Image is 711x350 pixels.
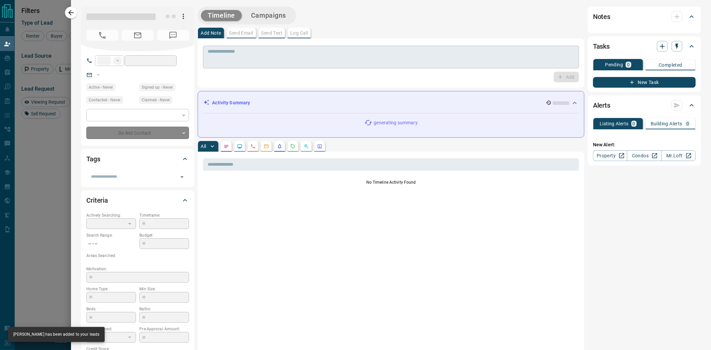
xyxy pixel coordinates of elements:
svg: Requests [290,144,296,149]
p: Home Type: [86,286,136,292]
svg: Lead Browsing Activity [237,144,242,149]
p: Actively Searching: [86,212,136,218]
p: 0 [633,121,635,126]
p: Pre-Approved: [86,326,136,332]
button: New Task [593,77,696,88]
p: 0 [627,62,630,67]
span: No Email [122,30,154,41]
span: Contacted - Never [89,97,121,103]
button: Open [177,172,187,182]
h2: Alerts [593,100,610,111]
button: Campaigns [244,10,293,21]
svg: Notes [224,144,229,149]
p: Areas Searched: [86,253,189,259]
a: -- [97,72,100,77]
div: Notes [593,9,696,25]
svg: Calls [250,144,256,149]
p: generating summary [374,119,417,126]
p: Pre-Approval Amount: [139,326,189,332]
p: Budget: [139,232,189,238]
div: Do Not Contact [86,127,189,139]
p: Activity Summary [212,99,250,106]
a: Property [593,150,627,161]
h2: Tags [86,154,100,164]
svg: Emails [264,144,269,149]
p: Baths: [139,306,189,312]
span: No Number [157,30,189,41]
p: Pending [605,62,623,67]
div: Criteria [86,192,189,208]
svg: Opportunities [304,144,309,149]
p: Timeframe: [139,212,189,218]
p: No Timeline Activity Found [203,179,579,185]
p: Min Size: [139,286,189,292]
p: Beds: [86,306,136,312]
svg: Listing Alerts [277,144,282,149]
div: Tasks [593,38,696,54]
button: Timeline [201,10,242,21]
div: [PERSON_NAME] has been added to your leads [13,329,99,340]
h2: Notes [593,11,610,22]
a: Mr.Loft [661,150,696,161]
div: Tags [86,151,189,167]
span: Signed up - Never [142,84,173,91]
span: Active - Never [89,84,113,91]
p: Search Range: [86,232,136,238]
p: New Alert: [593,141,696,148]
h2: Tasks [593,41,610,52]
p: Listing Alerts [600,121,629,126]
svg: Agent Actions [317,144,322,149]
div: Alerts [593,97,696,113]
p: Motivation: [86,266,189,272]
div: Activity Summary [203,97,579,109]
h2: Criteria [86,195,108,206]
span: Claimed - Never [142,97,170,103]
a: Condos [627,150,661,161]
p: All [201,144,206,149]
p: Completed [659,63,682,67]
p: Building Alerts [651,121,682,126]
span: No Number [86,30,118,41]
p: -- - -- [86,238,136,249]
p: 0 [686,121,689,126]
p: Add Note [201,31,221,35]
